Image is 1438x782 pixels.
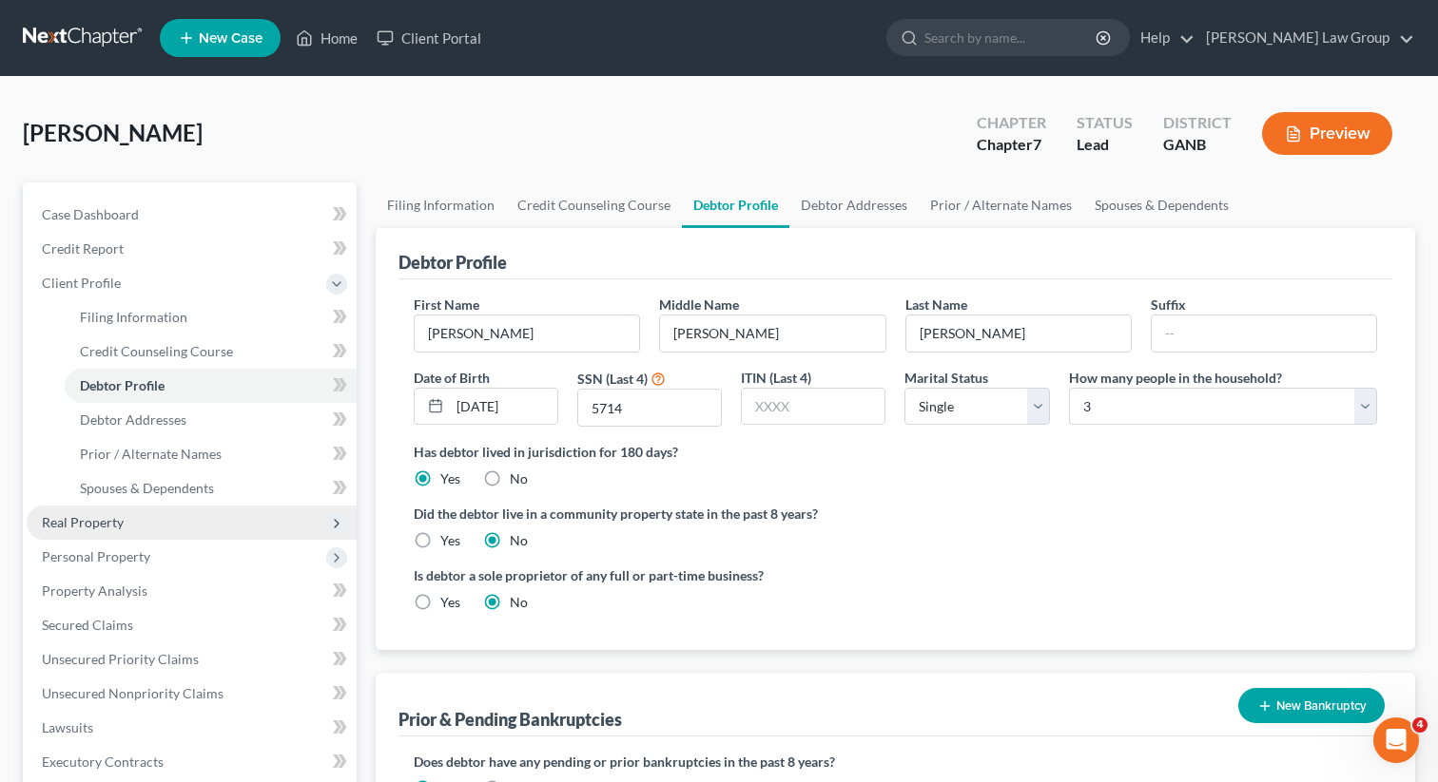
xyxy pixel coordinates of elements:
a: Executory Contracts [27,745,357,779]
a: Credit Report [27,232,357,266]
a: Spouses & Dependents [65,471,357,505]
button: New Bankruptcy [1238,688,1385,723]
div: Prior & Pending Bankruptcies [398,708,622,731]
a: Filing Information [65,300,357,334]
input: -- [415,315,639,352]
label: Last Name [905,295,967,315]
div: Lead [1077,134,1133,156]
label: Is debtor a sole proprietor of any full or part-time business? [414,565,886,585]
a: Client Portal [367,21,491,55]
span: Debtor Addresses [80,411,186,428]
label: Yes [440,531,460,550]
div: Debtor Profile [398,251,507,274]
a: Credit Counseling Course [65,334,357,369]
label: How many people in the household? [1069,368,1282,388]
span: [PERSON_NAME] [23,119,203,146]
span: New Case [199,31,262,46]
a: Credit Counseling Course [506,182,682,228]
input: XXXX [578,390,721,426]
a: Spouses & Dependents [1083,182,1240,228]
a: Property Analysis [27,574,357,608]
label: Does debtor have any pending or prior bankruptcies in the past 8 years? [414,752,1377,772]
input: M.I [660,315,884,352]
a: Debtor Profile [65,369,357,403]
span: Lawsuits [42,719,93,735]
a: Home [286,21,367,55]
label: ITIN (Last 4) [741,368,811,388]
input: Search by name... [924,20,1098,55]
a: Prior / Alternate Names [65,437,357,471]
span: Unsecured Nonpriority Claims [42,685,223,701]
label: Has debtor lived in jurisdiction for 180 days? [414,442,1377,462]
a: Case Dashboard [27,198,357,232]
span: Executory Contracts [42,753,164,770]
input: MM/DD/YYYY [450,389,557,425]
span: Secured Claims [42,617,133,633]
a: Secured Claims [27,608,357,642]
span: Filing Information [80,309,187,325]
input: -- [906,315,1131,352]
label: No [510,593,528,612]
a: Unsecured Nonpriority Claims [27,677,357,711]
span: Spouses & Dependents [80,480,214,496]
label: Marital Status [904,368,988,388]
span: Property Analysis [42,582,147,599]
button: Preview [1262,112,1392,155]
span: Real Property [42,514,124,530]
div: District [1163,112,1232,134]
div: Chapter [977,112,1046,134]
span: 4 [1412,717,1428,733]
a: Prior / Alternate Names [919,182,1083,228]
input: XXXX [742,389,884,425]
span: 7 [1033,135,1041,153]
span: Credit Counseling Course [80,343,233,359]
span: Case Dashboard [42,206,139,222]
input: -- [1152,315,1376,352]
label: First Name [414,295,479,315]
span: Debtor Profile [80,377,165,393]
a: Filing Information [376,182,506,228]
label: Suffix [1151,295,1186,315]
iframe: Intercom live chat [1373,717,1419,763]
a: Debtor Profile [682,182,789,228]
label: Yes [440,593,460,612]
span: Prior / Alternate Names [80,446,222,462]
label: Middle Name [659,295,739,315]
a: Lawsuits [27,711,357,745]
label: Date of Birth [414,368,490,388]
a: [PERSON_NAME] Law Group [1196,21,1414,55]
div: Chapter [977,134,1046,156]
label: No [510,469,528,488]
span: Client Profile [42,275,121,291]
label: SSN (Last 4) [577,369,648,389]
a: Debtor Addresses [65,403,357,437]
span: Unsecured Priority Claims [42,651,199,667]
a: Help [1131,21,1195,55]
a: Debtor Addresses [789,182,919,228]
label: Did the debtor live in a community property state in the past 8 years? [414,504,1377,524]
span: Credit Report [42,240,124,257]
label: No [510,531,528,550]
a: Unsecured Priority Claims [27,642,357,677]
div: Status [1077,112,1133,134]
div: GANB [1163,134,1232,156]
label: Yes [440,469,460,488]
span: Personal Property [42,548,150,564]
